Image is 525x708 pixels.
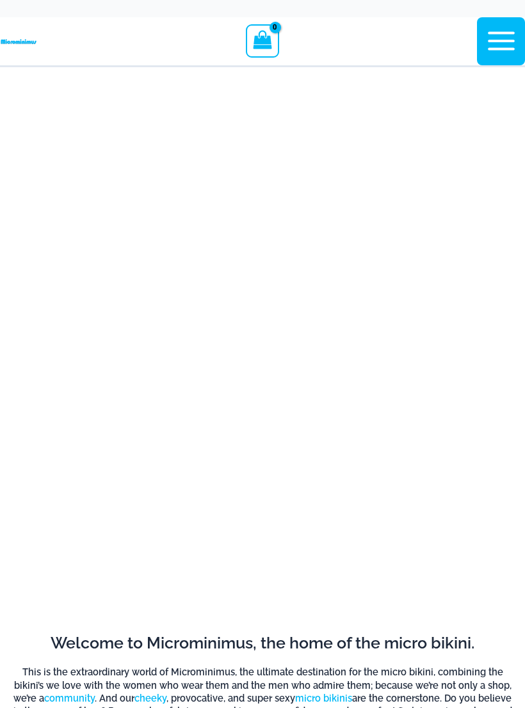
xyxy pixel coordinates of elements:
a: micro bikinis [295,693,352,704]
a: community [44,693,95,704]
a: cheeky [134,693,166,704]
a: View Shopping Cart, empty [246,24,279,58]
h2: Welcome to Microminimus, the home of the micro bikini. [13,632,512,654]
